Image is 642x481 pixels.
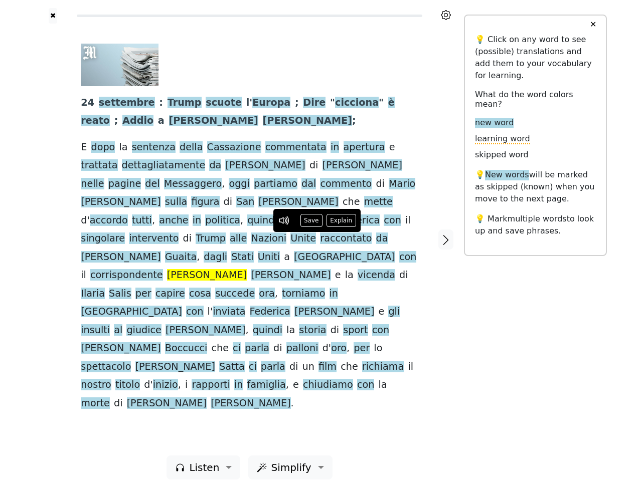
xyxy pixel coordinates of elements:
[81,214,87,227] span: d
[249,97,252,109] span: '
[320,232,372,245] span: raccontato
[91,141,115,154] span: dopo
[165,196,188,208] span: sulla
[81,306,182,318] span: [GEOGRAPHIC_DATA]
[90,214,128,227] span: accordo
[291,397,294,410] span: .
[81,251,160,264] span: [PERSON_NAME]
[335,97,379,109] span: cicciona
[295,97,299,109] span: ;
[206,97,242,109] span: scuote
[330,288,339,300] span: in
[303,379,353,391] span: chiudiamo
[152,214,155,227] span: ,
[384,214,401,227] span: con
[236,196,254,208] span: San
[405,214,411,227] span: il
[251,232,286,245] span: Nazioni
[253,324,282,337] span: quindi
[210,306,213,318] span: '
[247,214,277,227] span: quindi
[126,324,162,337] span: giudice
[164,178,222,190] span: Messaggero
[114,324,122,337] span: al
[378,379,387,391] span: la
[87,214,89,227] span: '
[245,342,269,355] span: parla
[186,306,203,318] span: con
[318,361,337,373] span: film
[192,379,230,391] span: rapporti
[344,141,385,154] span: apertura
[135,361,215,373] span: [PERSON_NAME]
[378,306,384,318] span: e
[335,269,341,282] span: e
[247,379,286,391] span: famiglia
[289,361,298,373] span: di
[300,214,323,227] button: Save
[284,251,290,264] span: a
[475,90,596,109] h6: What do the word colors mean?
[252,97,290,109] span: Europa
[354,342,370,355] span: per
[248,455,332,479] button: Simplify
[196,232,226,245] span: Trump
[129,232,179,245] span: intervento
[115,379,140,391] span: titolo
[122,159,206,172] span: dettagliatamente
[299,324,326,337] span: storia
[132,141,176,154] span: sentenza
[109,288,131,300] span: Salis
[475,169,596,205] p: 💡 will be marked as skipped (known) when you move to the next page.
[343,196,360,208] span: che
[320,178,372,190] span: commento
[352,115,356,127] span: ;
[145,178,159,190] span: del
[251,269,331,282] span: [PERSON_NAME]
[341,361,358,373] span: che
[81,342,160,355] span: [PERSON_NAME]
[399,269,408,282] span: di
[81,379,111,391] span: nostro
[178,379,181,391] span: ,
[81,141,87,154] span: E
[150,379,152,391] span: '
[155,288,185,300] span: capire
[347,342,350,355] span: ,
[294,251,395,264] span: [GEOGRAPHIC_DATA]
[167,269,247,282] span: [PERSON_NAME]
[408,361,413,373] span: il
[225,159,305,172] span: [PERSON_NAME]
[508,214,567,223] span: multiple words
[475,150,529,160] span: skipped word
[345,269,354,282] span: la
[249,361,257,373] span: ci
[205,214,240,227] span: politica
[330,97,335,109] span: "
[286,324,295,337] span: la
[81,115,110,127] span: reato
[357,379,374,391] span: con
[167,455,240,479] button: Listen
[231,251,253,264] span: Stati
[209,159,221,172] span: da
[250,306,290,318] span: Federica
[293,379,299,391] span: e
[159,214,188,227] span: anche
[364,196,393,208] span: mette
[323,159,402,172] span: [PERSON_NAME]
[215,288,255,300] span: succede
[240,214,243,227] span: ,
[245,324,248,337] span: ,
[81,269,86,282] span: il
[197,251,200,264] span: ,
[271,460,311,475] span: Simplify
[208,306,210,318] span: l
[273,342,282,355] span: di
[114,397,123,410] span: di
[475,118,514,128] span: new word
[323,342,329,355] span: d
[81,232,125,245] span: singolare
[144,379,150,391] span: d
[294,306,374,318] span: [PERSON_NAME]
